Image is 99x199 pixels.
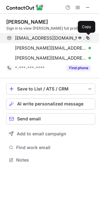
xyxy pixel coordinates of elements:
button: AI write personalized message [6,98,95,109]
span: [PERSON_NAME][EMAIL_ADDRESS][PERSON_NAME][DOMAIN_NAME] [15,55,86,61]
span: Add to email campaign [17,131,66,136]
button: Find work email [6,143,95,152]
div: [PERSON_NAME] [6,19,48,25]
span: [PERSON_NAME][EMAIL_ADDRESS][PERSON_NAME][DOMAIN_NAME] [15,45,86,51]
img: ContactOut v5.3.10 [6,4,44,11]
div: Save to List / ATS / CRM [17,86,84,91]
span: AI write personalized message [17,101,83,106]
button: save-profile-one-click [6,83,95,95]
button: Reveal Button [66,65,91,71]
div: Sign in to view [PERSON_NAME] full profile [6,26,95,31]
span: Find work email [16,145,93,150]
button: Send email [6,113,95,124]
button: Add to email campaign [6,128,95,139]
span: [EMAIL_ADDRESS][DOMAIN_NAME] [15,35,86,41]
button: Notes [6,156,95,164]
span: Notes [16,157,93,163]
span: Send email [17,116,41,121]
